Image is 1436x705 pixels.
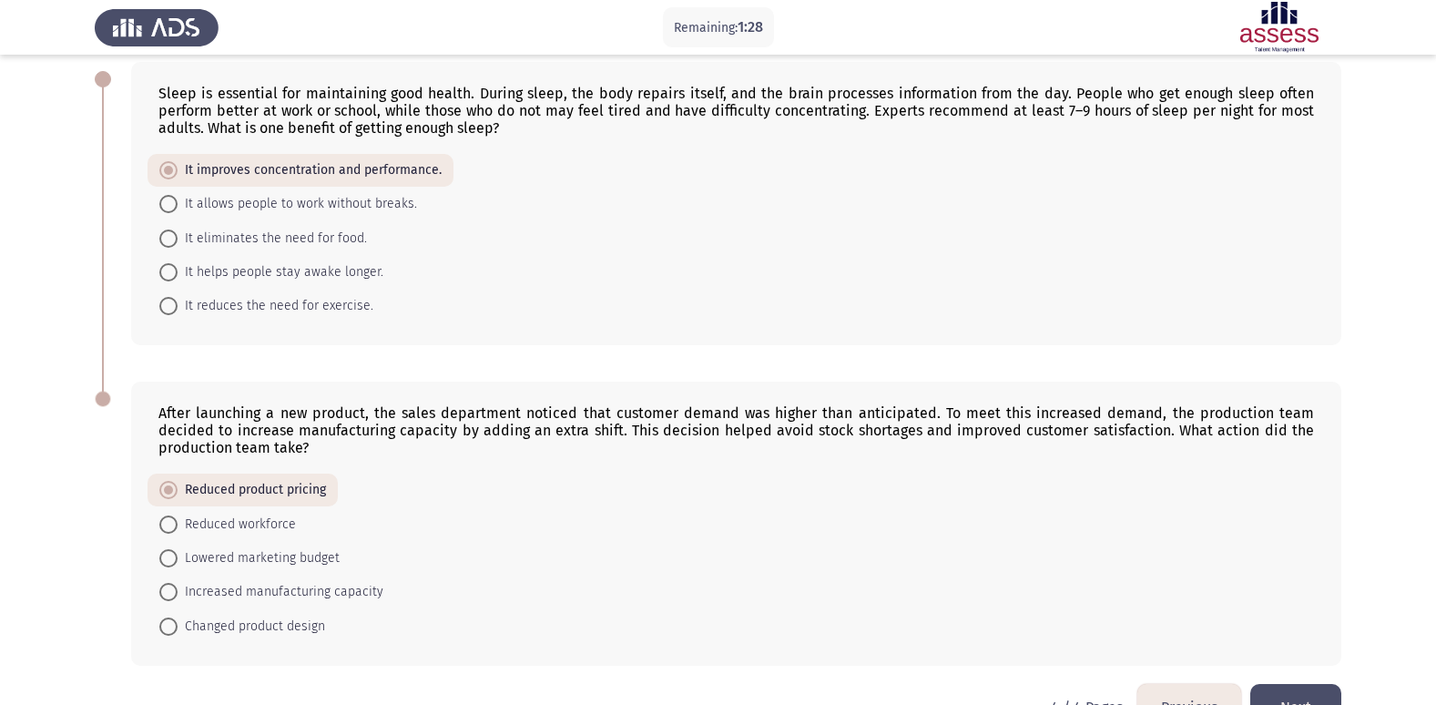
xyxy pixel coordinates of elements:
[178,295,373,317] span: It reduces the need for exercise.
[158,85,1314,137] div: Sleep is essential for maintaining good health. During sleep, the body repairs itself, and the br...
[178,514,296,536] span: Reduced workforce
[178,159,442,181] span: It improves concentration and performance.
[178,616,325,638] span: Changed product design
[178,193,417,215] span: It allows people to work without breaks.
[178,261,383,283] span: It helps people stay awake longer.
[178,479,326,501] span: Reduced product pricing
[158,404,1314,456] div: After launching a new product, the sales department noticed that customer demand was higher than ...
[738,18,763,36] span: 1:28
[1217,2,1341,53] img: Assessment logo of ASSESS English Language Assessment (3 Module) (Ba - IB)
[178,581,383,603] span: Increased manufacturing capacity
[178,547,340,569] span: Lowered marketing budget
[95,2,219,53] img: Assess Talent Management logo
[674,16,763,39] p: Remaining:
[178,228,367,250] span: It eliminates the need for food.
